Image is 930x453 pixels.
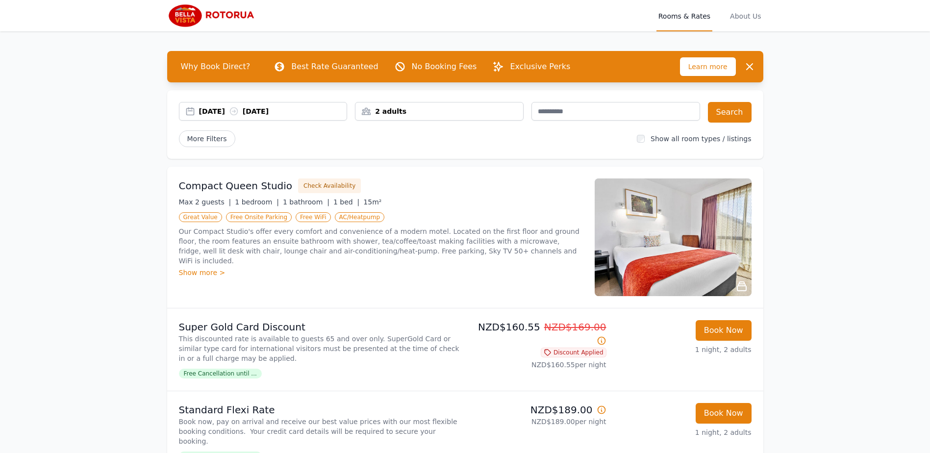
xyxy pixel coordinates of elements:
h3: Compact Queen Studio [179,179,293,193]
p: NZD$189.00 per night [469,417,606,427]
span: Max 2 guests | [179,198,231,206]
label: Show all room types / listings [651,135,751,143]
span: 1 bathroom | [283,198,329,206]
button: Book Now [696,403,752,424]
span: Great Value [179,212,222,222]
p: This discounted rate is available to guests 65 and over only. SuperGold Card or similar type card... [179,334,461,363]
span: Free Cancellation until ... [179,369,262,378]
p: Our Compact Studio's offer every comfort and convenience of a modern motel. Located on the first ... [179,226,583,266]
span: 15m² [363,198,381,206]
span: NZD$169.00 [544,321,606,333]
button: Check Availability [298,178,361,193]
p: NZD$189.00 [469,403,606,417]
button: Search [708,102,752,123]
span: AC/Heatpump [335,212,384,222]
div: [DATE] [DATE] [199,106,347,116]
p: Exclusive Perks [510,61,570,73]
p: 1 night, 2 adults [614,345,752,354]
span: 1 bed | [333,198,359,206]
span: Discount Applied [541,348,606,357]
p: No Booking Fees [412,61,477,73]
p: NZD$160.55 [469,320,606,348]
span: Learn more [680,57,736,76]
div: 2 adults [355,106,523,116]
span: 1 bedroom | [235,198,279,206]
p: Super Gold Card Discount [179,320,461,334]
span: More Filters [179,130,235,147]
p: NZD$160.55 per night [469,360,606,370]
div: Show more > [179,268,583,277]
span: Free Onsite Parking [226,212,292,222]
p: Book now, pay on arrival and receive our best value prices with our most flexible booking conditi... [179,417,461,446]
span: Free WiFi [296,212,331,222]
p: 1 night, 2 adults [614,428,752,437]
p: Standard Flexi Rate [179,403,461,417]
button: Book Now [696,320,752,341]
span: Why Book Direct? [173,57,258,76]
p: Best Rate Guaranteed [291,61,378,73]
img: Bella Vista Rotorua [167,4,261,27]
